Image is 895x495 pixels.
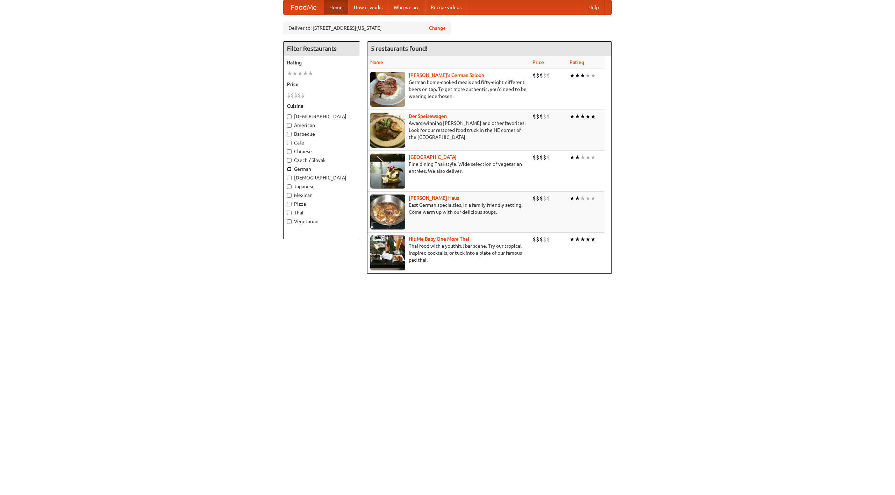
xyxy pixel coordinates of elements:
li: $ [291,91,294,99]
li: $ [543,235,546,243]
h5: Cuisine [287,102,356,109]
ng-pluralize: 5 restaurants found! [371,45,428,52]
h5: Rating [287,59,356,66]
a: Help [583,0,604,14]
label: Chinese [287,148,356,155]
label: Japanese [287,183,356,190]
li: $ [536,154,539,161]
li: $ [546,113,550,120]
a: Rating [570,59,584,65]
label: [DEMOGRAPHIC_DATA] [287,174,356,181]
li: $ [539,195,543,202]
a: Recipe videos [425,0,467,14]
li: ★ [590,235,596,243]
li: ★ [303,70,308,77]
a: Der Speisewagen [409,113,447,119]
a: Hit Me Baby One More Thai [409,236,469,242]
li: ★ [575,195,580,202]
li: $ [543,72,546,79]
input: Thai [287,211,292,215]
input: Chinese [287,149,292,154]
a: [PERSON_NAME]'s German Saloon [409,72,484,78]
li: $ [543,195,546,202]
p: Award-winning [PERSON_NAME] and other favorites. Look for our restored food truck in the NE corne... [370,120,527,141]
label: Vegetarian [287,218,356,225]
a: How it works [348,0,388,14]
li: $ [294,91,298,99]
li: $ [532,72,536,79]
li: ★ [590,113,596,120]
label: Pizza [287,200,356,207]
input: American [287,123,292,128]
input: Czech / Slovak [287,158,292,163]
li: $ [543,154,546,161]
label: American [287,122,356,129]
li: ★ [298,70,303,77]
li: $ [532,235,536,243]
li: ★ [570,154,575,161]
li: ★ [585,72,590,79]
li: ★ [570,195,575,202]
li: ★ [575,72,580,79]
li: $ [536,113,539,120]
li: $ [546,154,550,161]
a: Name [370,59,383,65]
li: $ [536,195,539,202]
a: [GEOGRAPHIC_DATA] [409,154,457,160]
li: ★ [580,235,585,243]
p: German home-cooked meals and fifty-eight different beers on tap. To get more authentic, you'd nee... [370,79,527,100]
li: $ [546,235,550,243]
label: [DEMOGRAPHIC_DATA] [287,113,356,120]
li: $ [539,113,543,120]
li: ★ [585,195,590,202]
li: ★ [308,70,313,77]
label: Czech / Slovak [287,157,356,164]
a: Price [532,59,544,65]
a: Who we are [388,0,425,14]
input: Barbecue [287,132,292,136]
input: Pizza [287,202,292,206]
input: Mexican [287,193,292,198]
li: ★ [570,235,575,243]
li: $ [536,235,539,243]
label: Cafe [287,139,356,146]
li: $ [532,195,536,202]
li: $ [543,113,546,120]
li: ★ [580,195,585,202]
input: [DEMOGRAPHIC_DATA] [287,176,292,180]
li: $ [539,154,543,161]
h5: Price [287,81,356,88]
input: Vegetarian [287,219,292,224]
li: ★ [590,195,596,202]
li: $ [532,113,536,120]
a: Change [429,24,446,31]
input: Cafe [287,141,292,145]
li: ★ [580,72,585,79]
input: German [287,167,292,171]
li: ★ [575,154,580,161]
li: $ [539,235,543,243]
img: satay.jpg [370,154,405,189]
li: ★ [570,72,575,79]
li: ★ [580,154,585,161]
li: $ [546,195,550,202]
li: ★ [575,113,580,120]
label: Barbecue [287,130,356,137]
li: $ [539,72,543,79]
li: $ [532,154,536,161]
img: babythai.jpg [370,235,405,270]
div: Deliver to: [STREET_ADDRESS][US_STATE] [283,22,451,34]
li: $ [546,72,550,79]
li: ★ [585,113,590,120]
p: Thai food with a youthful bar scene. Try our tropical inspired cocktails, or tuck into a plate of... [370,242,527,263]
li: $ [287,91,291,99]
a: Home [324,0,348,14]
input: Japanese [287,184,292,189]
a: [PERSON_NAME] Haus [409,195,459,201]
li: ★ [580,113,585,120]
p: Fine dining Thai-style. Wide selection of vegetarian entrées. We also deliver. [370,161,527,175]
